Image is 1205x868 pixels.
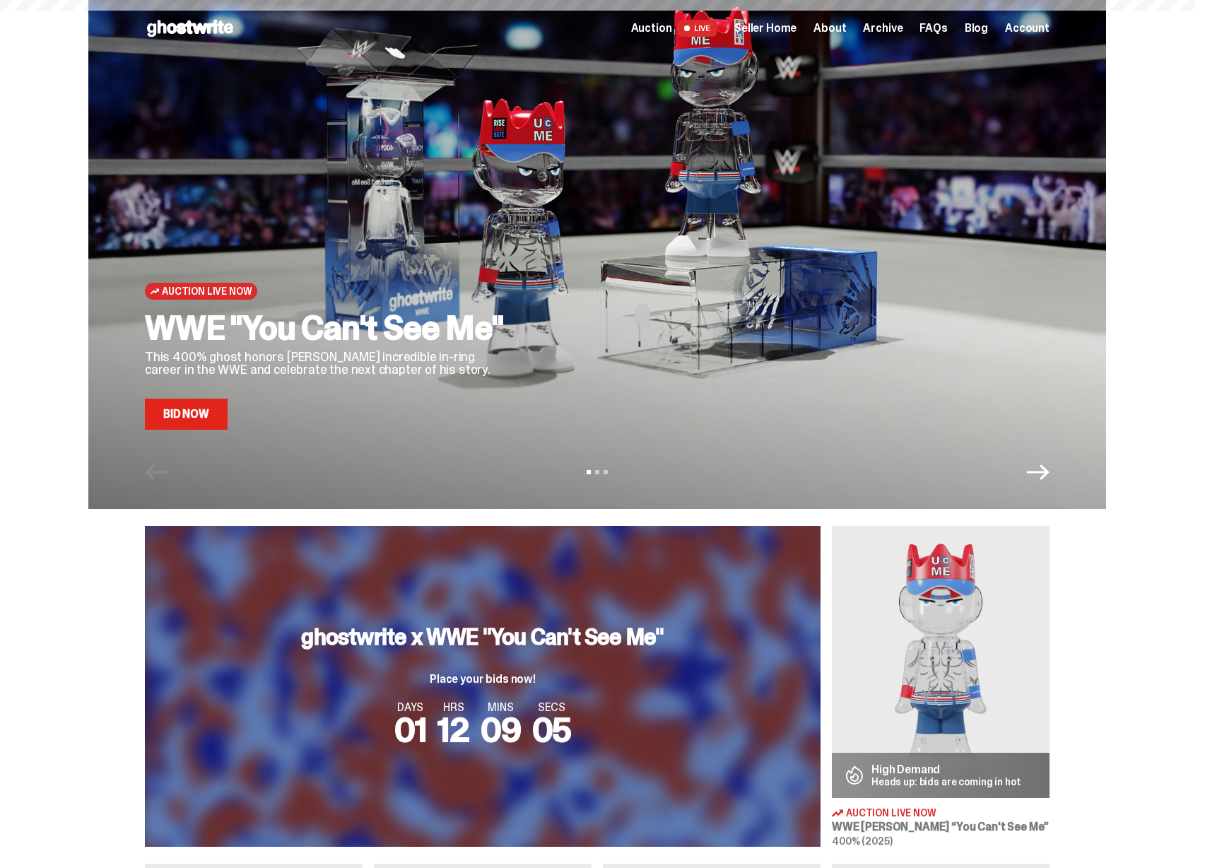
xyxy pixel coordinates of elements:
span: 400% (2025) [832,835,892,848]
a: Account [1005,23,1050,34]
span: 05 [532,708,572,752]
h3: ghostwrite x WWE "You Can't See Me" [301,626,664,648]
a: Bid Now [145,399,228,430]
span: SECS [532,702,572,713]
span: Auction Live Now [162,286,252,297]
a: Seller Home [734,23,797,34]
button: Next [1027,461,1050,483]
span: LIVE [677,20,717,37]
span: HRS [437,702,469,713]
button: View slide 2 [595,470,599,474]
a: You Can't See Me High Demand Heads up: bids are coming in hot Auction Live Now [832,526,1050,847]
a: Blog [965,23,988,34]
span: Auction [631,23,672,34]
h2: WWE "You Can't See Me" [145,311,512,345]
a: Auction LIVE [631,20,717,37]
p: Place your bids now! [301,674,664,685]
span: 01 [394,708,427,752]
img: You Can't See Me [832,526,1050,798]
a: About [813,23,846,34]
p: Heads up: bids are coming in hot [871,777,1021,787]
h3: WWE [PERSON_NAME] “You Can't See Me” [832,821,1050,833]
a: Archive [863,23,903,34]
span: MINS [481,702,521,713]
span: 09 [481,708,521,752]
p: This 400% ghost honors [PERSON_NAME] incredible in-ring career in the WWE and celebrate the next ... [145,351,512,376]
span: 12 [437,708,469,752]
span: DAYS [394,702,427,713]
a: FAQs [919,23,947,34]
span: Auction Live Now [846,808,936,818]
p: High Demand [871,764,1021,775]
button: View slide 3 [604,470,608,474]
button: View slide 1 [587,470,591,474]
